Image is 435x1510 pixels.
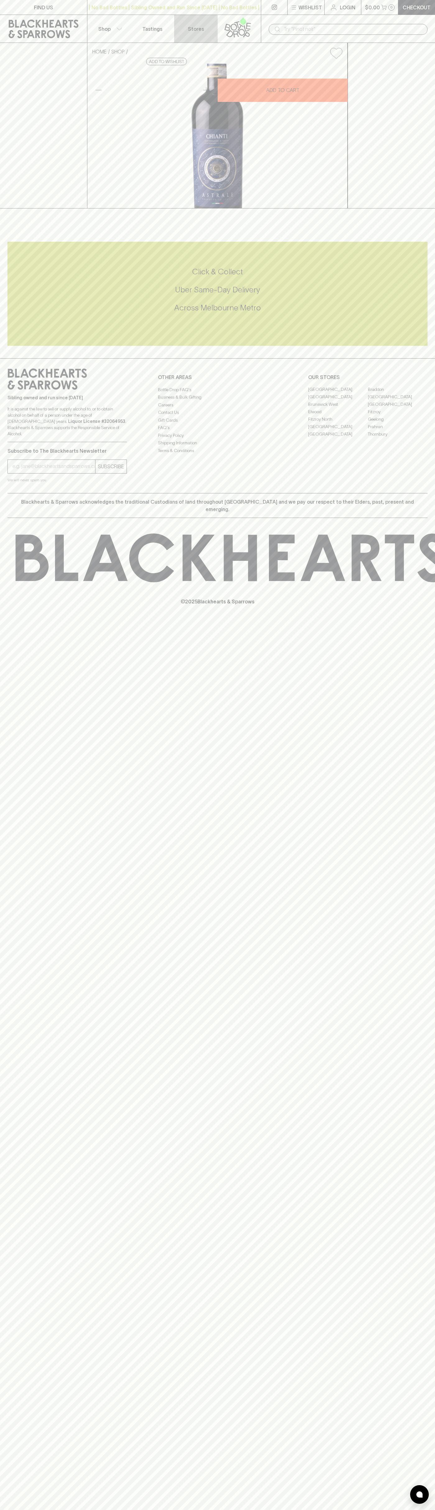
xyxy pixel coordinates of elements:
[158,409,277,416] a: Contact Us
[158,432,277,439] a: Privacy Policy
[87,15,131,43] button: Shop
[87,64,347,208] img: 40300.png
[12,461,95,471] input: e.g. jane@blackheartsandsparrows.com.au
[368,416,428,423] a: Geelong
[365,4,380,11] p: $0.00
[308,401,368,408] a: Brunswick West
[308,393,368,401] a: [GEOGRAPHIC_DATA]
[403,4,431,11] p: Checkout
[12,498,423,513] p: Blackhearts & Sparrows acknowledges the traditional Custodians of land throughout [GEOGRAPHIC_DAT...
[308,408,368,416] a: Elwood
[298,4,322,11] p: Wishlist
[368,431,428,438] a: Thornbury
[7,303,428,313] h5: Across Melbourne Metro
[308,386,368,393] a: [GEOGRAPHIC_DATA]
[284,24,423,34] input: Try "Pinot noir"
[416,1491,423,1498] img: bubble-icon
[368,423,428,431] a: Prahran
[7,242,428,346] div: Call to action block
[368,386,428,393] a: Braddon
[308,416,368,423] a: Fitzroy North
[368,408,428,416] a: Fitzroy
[158,401,277,409] a: Careers
[218,79,348,102] button: ADD TO CART
[158,447,277,454] a: Terms & Conditions
[158,424,277,432] a: FAQ's
[266,86,299,94] p: ADD TO CART
[368,401,428,408] a: [GEOGRAPHIC_DATA]
[68,419,125,424] strong: Liquor License #32064953
[340,4,355,11] p: Login
[142,25,162,33] p: Tastings
[328,45,345,61] button: Add to wishlist
[111,49,125,54] a: SHOP
[7,447,127,455] p: Subscribe to The Blackhearts Newsletter
[98,25,111,33] p: Shop
[92,49,107,54] a: HOME
[188,25,204,33] p: Stores
[34,4,53,11] p: FIND US
[158,416,277,424] a: Gift Cards
[308,431,368,438] a: [GEOGRAPHIC_DATA]
[7,395,127,401] p: Sibling owned and run since [DATE]
[7,285,428,295] h5: Uber Same-Day Delivery
[158,386,277,393] a: Bottle Drop FAQ's
[7,267,428,277] h5: Click & Collect
[158,394,277,401] a: Business & Bulk Gifting
[95,460,127,473] button: SUBSCRIBE
[7,406,127,437] p: It is against the law to sell or supply alcohol to, or to obtain alcohol on behalf of a person un...
[98,463,124,470] p: SUBSCRIBE
[308,423,368,431] a: [GEOGRAPHIC_DATA]
[146,58,187,65] button: Add to wishlist
[368,393,428,401] a: [GEOGRAPHIC_DATA]
[158,439,277,447] a: Shipping Information
[174,15,218,43] a: Stores
[308,373,428,381] p: OUR STORES
[158,373,277,381] p: OTHER AREAS
[131,15,174,43] a: Tastings
[7,477,127,483] p: We will never spam you
[390,6,393,9] p: 0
